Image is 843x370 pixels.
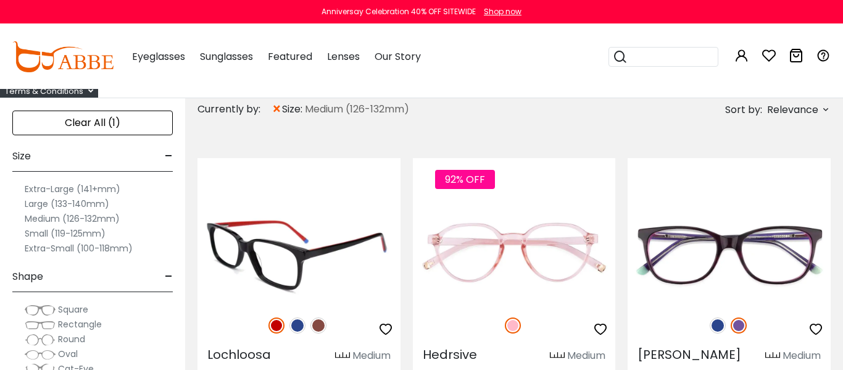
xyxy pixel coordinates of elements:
label: Medium (126-132mm) [25,211,120,226]
div: Clear All (1) [12,111,173,135]
img: Purple [731,317,747,334]
label: Extra-Large (141+mm) [25,182,120,196]
label: Small (119-125mm) [25,226,106,241]
img: size ruler [335,351,350,361]
a: Shop now [478,6,521,17]
span: 92% OFF [435,170,495,189]
img: size ruler [765,351,780,361]
img: Square.png [25,304,56,316]
span: - [165,262,173,292]
span: Sort by: [725,103,762,117]
span: Hedrsive [423,346,477,363]
img: abbeglasses.com [12,41,114,72]
span: Medium (126-132mm) [305,102,409,117]
span: × [272,98,282,120]
span: size: [282,102,305,117]
span: - [165,141,173,171]
div: Anniversay Celebration 40% OFF SITEWIDE [322,6,476,17]
img: Round.png [25,334,56,346]
div: Medium [783,348,821,363]
span: Size [12,141,31,171]
img: Blue [289,317,305,334]
img: Red [268,317,284,334]
img: Blue [710,317,726,334]
img: size ruler [550,351,565,361]
label: Large (133-140mm) [25,196,109,211]
span: Shape [12,262,43,292]
span: Square [58,303,88,316]
span: Lenses [327,49,360,64]
div: Currently by: [197,98,272,120]
span: Round [58,333,85,345]
div: Medium [352,348,391,363]
span: Relevance [767,99,818,121]
img: Rectangle.png [25,319,56,331]
div: Medium [567,348,605,363]
span: Our Story [375,49,421,64]
span: Eyeglasses [132,49,185,64]
img: Purple Hibbard - Acetate ,Universal Bridge Fit [628,203,831,304]
img: Pink Hedrsive - Plastic ,Universal Bridge Fit [413,203,616,304]
label: Extra-Small (100-118mm) [25,241,133,256]
span: [PERSON_NAME] [637,346,741,363]
img: Oval.png [25,348,56,361]
span: Lochloosa [207,346,271,363]
span: Oval [58,348,78,360]
div: Shop now [484,6,521,17]
span: Sunglasses [200,49,253,64]
span: Rectangle [58,318,102,330]
img: Pink [505,317,521,334]
img: Red Lochloosa - Acetate ,Universal Bridge Fit [197,203,401,304]
span: Featured [268,49,312,64]
img: Brown [310,317,326,334]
